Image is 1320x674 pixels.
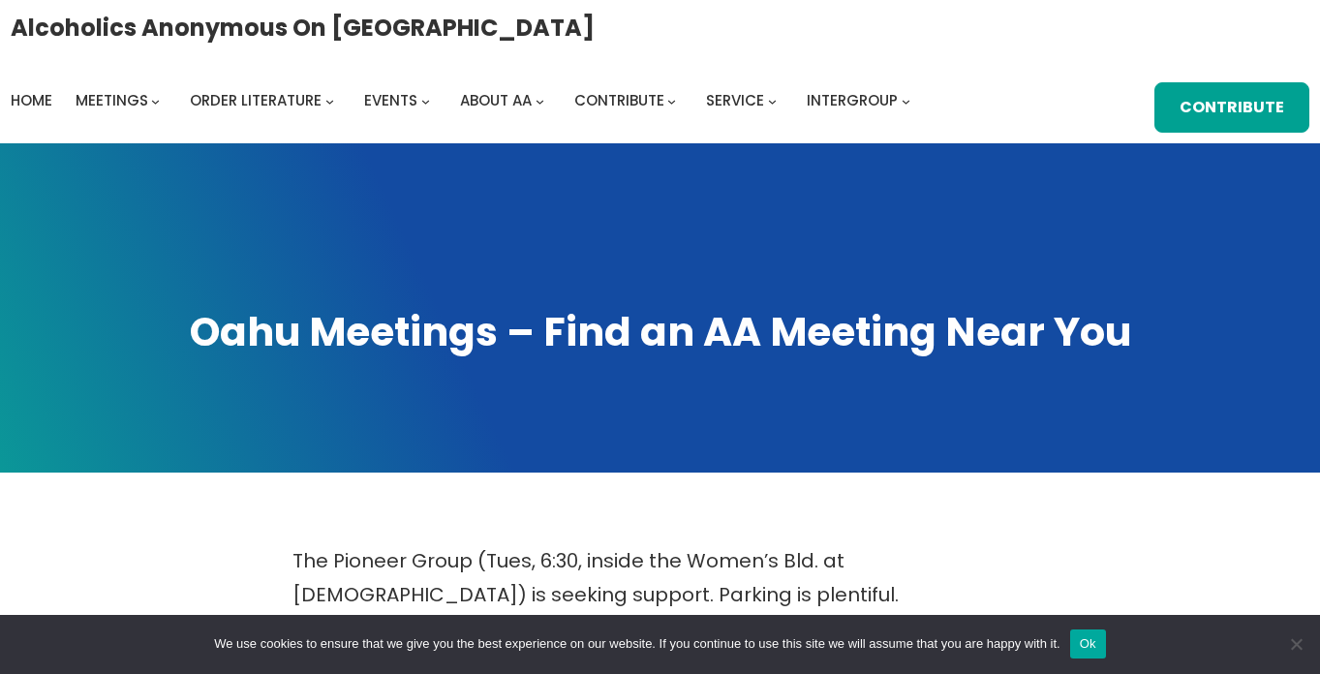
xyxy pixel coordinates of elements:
span: We use cookies to ensure that we give you the best experience on our website. If you continue to ... [214,634,1059,654]
p: The Pioneer Group (Tues, 6:30, inside the Women’s Bld. at [DEMOGRAPHIC_DATA]) is seeking support.... [292,544,1028,612]
button: Order Literature submenu [325,96,334,105]
span: Order Literature [190,90,322,110]
a: Meetings [76,87,148,114]
span: Events [364,90,417,110]
a: Alcoholics Anonymous on [GEOGRAPHIC_DATA] [11,7,595,48]
span: About AA [460,90,532,110]
button: Ok [1070,629,1106,659]
a: Home [11,87,52,114]
nav: Intergroup [11,87,917,114]
span: No [1286,634,1305,654]
span: Contribute [574,90,664,110]
button: Intergroup submenu [902,96,910,105]
span: Meetings [76,90,148,110]
a: Contribute [574,87,664,114]
button: Contribute submenu [667,96,676,105]
a: Contribute [1154,82,1309,133]
a: Events [364,87,417,114]
button: Service submenu [768,96,777,105]
h1: Oahu Meetings – Find an AA Meeting Near You [19,305,1301,359]
button: About AA submenu [536,96,544,105]
a: About AA [460,87,532,114]
span: Service [706,90,764,110]
a: Service [706,87,764,114]
a: Intergroup [807,87,898,114]
span: Home [11,90,52,110]
button: Events submenu [421,96,430,105]
span: Intergroup [807,90,898,110]
button: Meetings submenu [151,96,160,105]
